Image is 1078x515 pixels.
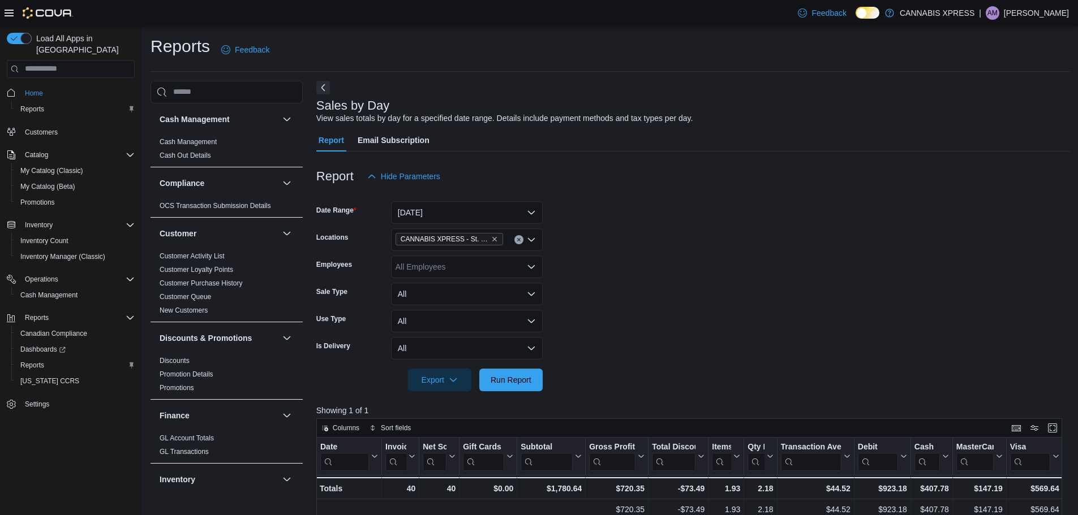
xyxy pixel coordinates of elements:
span: Discounts [160,356,190,365]
a: Promotion Details [160,370,213,378]
button: Transaction Average [780,442,850,470]
span: Cash Out Details [160,151,211,160]
a: Customer Purchase History [160,279,243,287]
span: Customers [20,125,135,139]
a: Inventory Count [16,234,73,248]
div: $44.52 [780,482,850,495]
button: Reports [11,101,139,117]
div: MasterCard [956,442,994,470]
div: Cash Management [151,135,303,167]
a: Feedback [793,2,851,24]
span: Home [25,89,43,98]
h3: Report [316,170,354,183]
span: Operations [25,275,58,284]
h3: Discounts & Promotions [160,332,252,344]
a: Reports [16,358,49,372]
span: [US_STATE] CCRS [20,376,79,386]
button: Cash Management [280,112,294,126]
span: Customer Activity List [160,252,225,261]
a: Customer Queue [160,293,211,301]
span: Inventory Count [16,234,135,248]
span: Sort fields [381,423,411,432]
a: Customer Loyalty Points [160,266,233,274]
a: Cash Management [16,288,82,302]
div: $147.19 [956,482,1003,495]
p: Showing 1 of 1 [316,405,1070,416]
div: $407.78 [914,482,949,495]
span: Reports [16,358,135,372]
a: My Catalog (Beta) [16,180,80,193]
a: Canadian Compliance [16,327,92,340]
span: Promotions [16,196,135,209]
div: Debit [858,442,898,452]
a: Promotions [16,196,59,209]
div: -$73.49 [652,482,705,495]
span: Columns [333,423,359,432]
button: Items Per Transaction [712,442,740,470]
span: Customer Purchase History [160,279,243,288]
button: Date [320,442,378,470]
span: My Catalog (Classic) [20,166,83,175]
button: Next [316,81,330,94]
div: Customer [151,249,303,322]
span: My Catalog (Beta) [20,182,75,191]
a: Dashboards [11,341,139,357]
button: Hide Parameters [363,165,445,188]
button: Reports [2,310,139,326]
button: Debit [858,442,907,470]
span: Reports [20,361,44,370]
button: Customer [280,227,294,240]
span: Inventory Manager (Classic) [20,252,105,261]
button: Inventory [2,217,139,233]
p: CANNABIS XPRESS [900,6,974,20]
label: Date Range [316,206,357,215]
label: Is Delivery [316,341,350,350]
a: New Customers [160,306,208,314]
h1: Reports [151,35,210,58]
div: $923.18 [858,482,907,495]
button: All [391,337,543,360]
span: Promotions [160,383,194,392]
span: Catalog [25,150,48,159]
button: Reports [11,357,139,373]
button: Keyboard shortcuts [1010,421,1023,435]
button: Inventory [20,218,57,232]
button: Remove CANNABIS XPRESS - St. Andrews (Water Street) from selection in this group [491,236,498,243]
button: All [391,283,543,305]
button: Home [2,85,139,101]
h3: Finance [160,410,190,421]
a: Promotions [160,384,194,392]
span: Promotions [20,198,55,207]
button: Cash [914,442,949,470]
button: Customer [160,228,278,239]
label: Locations [316,233,349,242]
span: Operations [20,272,135,286]
a: GL Account Totals [160,434,214,442]
button: Columns [317,421,364,435]
div: $569.64 [1010,482,1059,495]
nav: Complex example [7,80,135,442]
button: Promotions [11,194,139,210]
a: Discounts [160,357,190,365]
span: GL Transactions [160,447,209,456]
span: Reports [20,105,44,114]
span: Reports [20,311,135,324]
button: Discounts & Promotions [160,332,278,344]
label: Employees [316,260,352,269]
a: Cash Out Details [160,152,211,159]
span: Reports [16,102,135,116]
div: Compliance [151,199,303,217]
span: Email Subscription [358,129,430,152]
div: Cash [914,442,940,452]
div: Gross Profit [589,442,635,470]
span: Cash Management [160,137,217,146]
div: Finance [151,431,303,463]
span: Customer Queue [160,292,211,301]
span: AM [987,6,998,20]
h3: Compliance [160,178,204,189]
a: Inventory Manager (Classic) [16,250,110,263]
a: OCS Transaction Submission Details [160,202,271,210]
a: Dashboards [16,343,70,356]
span: Inventory [25,220,53,230]
span: My Catalog (Beta) [16,180,135,193]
